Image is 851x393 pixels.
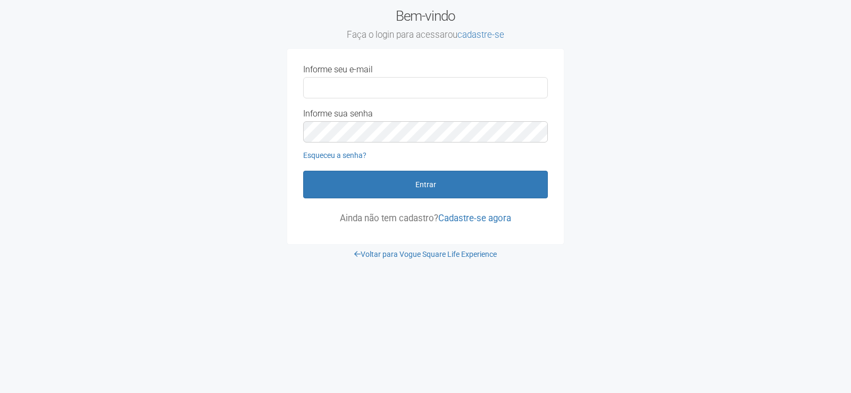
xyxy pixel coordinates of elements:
a: cadastre-se [457,29,504,40]
small: Faça o login para acessar [287,29,564,41]
span: ou [448,29,504,40]
p: Ainda não tem cadastro? [303,213,548,223]
label: Informe seu e-mail [303,65,373,74]
label: Informe sua senha [303,109,373,119]
a: Cadastre-se agora [438,213,511,223]
h2: Bem-vindo [287,8,564,41]
a: Esqueceu a senha? [303,151,366,160]
a: Voltar para Vogue Square Life Experience [354,250,497,258]
button: Entrar [303,171,548,198]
